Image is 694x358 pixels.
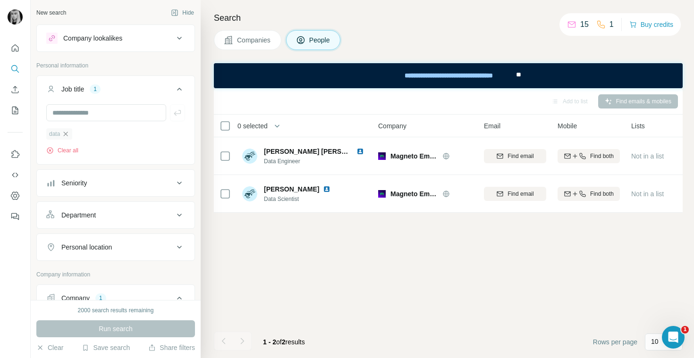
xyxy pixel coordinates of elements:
span: data [49,130,60,138]
span: [PERSON_NAME] [264,184,319,194]
button: Find both [558,187,620,201]
button: Dashboard [8,187,23,204]
span: Find email [508,152,533,160]
p: Personal information [36,61,195,70]
div: Job title [61,84,84,94]
button: Use Surfe API [8,167,23,183]
button: Personal location [37,236,195,258]
img: Avatar [242,149,257,164]
img: Avatar [8,9,23,25]
div: 1 [90,85,101,93]
p: 10 [651,337,659,346]
span: results [263,338,305,346]
button: Hide [164,6,201,20]
p: 1 [609,19,614,30]
img: LinkedIn logo [323,185,330,193]
span: 1 - 2 [263,338,276,346]
span: Companies [237,35,271,45]
button: Department [37,204,195,226]
span: Data Engineer [264,157,368,166]
img: Avatar [242,186,257,201]
button: Company lookalikes [37,27,195,50]
span: People [309,35,331,45]
p: Company information [36,270,195,279]
button: My lists [8,102,23,119]
div: 1 [95,294,106,302]
span: Find both [590,190,614,198]
button: Feedback [8,208,23,225]
button: Save search [82,343,130,352]
img: LinkedIn logo [356,148,364,155]
button: Enrich CSV [8,81,23,98]
span: [PERSON_NAME] [PERSON_NAME] [264,148,377,155]
p: 15 [580,19,589,30]
button: Use Surfe on LinkedIn [8,146,23,163]
iframe: Banner [214,63,683,88]
div: 2000 search results remaining [78,306,154,315]
div: Company lookalikes [63,33,122,43]
button: Clear [36,343,63,352]
button: Clear all [46,146,78,155]
button: Buy credits [629,18,673,31]
button: Seniority [37,172,195,194]
button: Quick start [8,40,23,57]
span: Not in a list [631,152,664,160]
span: 1 [681,326,689,333]
h4: Search [214,11,683,25]
div: Company [61,293,90,303]
span: Mobile [558,121,577,131]
button: Share filters [148,343,195,352]
img: Logo of Magneto Empleos [378,152,386,160]
span: Data Scientist [264,195,334,203]
span: Find email [508,190,533,198]
div: New search [36,8,66,17]
div: Department [61,210,96,220]
span: Lists [631,121,645,131]
span: Company [378,121,406,131]
button: Find email [484,187,546,201]
span: of [276,338,282,346]
button: Search [8,60,23,77]
button: Job title1 [37,78,195,104]
button: Company1 [37,287,195,313]
span: Email [484,121,500,131]
div: Seniority [61,178,87,188]
img: Logo of Magneto Empleos [378,190,386,198]
span: 2 [282,338,286,346]
span: 0 selected [237,121,268,131]
span: Magneto Empleos [390,189,438,199]
span: Magneto Empleos [390,151,438,161]
span: Find both [590,152,614,160]
button: Find both [558,149,620,163]
iframe: Intercom live chat [662,326,685,349]
span: Rows per page [593,337,637,347]
span: Not in a list [631,190,664,198]
div: Personal location [61,242,112,252]
button: Find email [484,149,546,163]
